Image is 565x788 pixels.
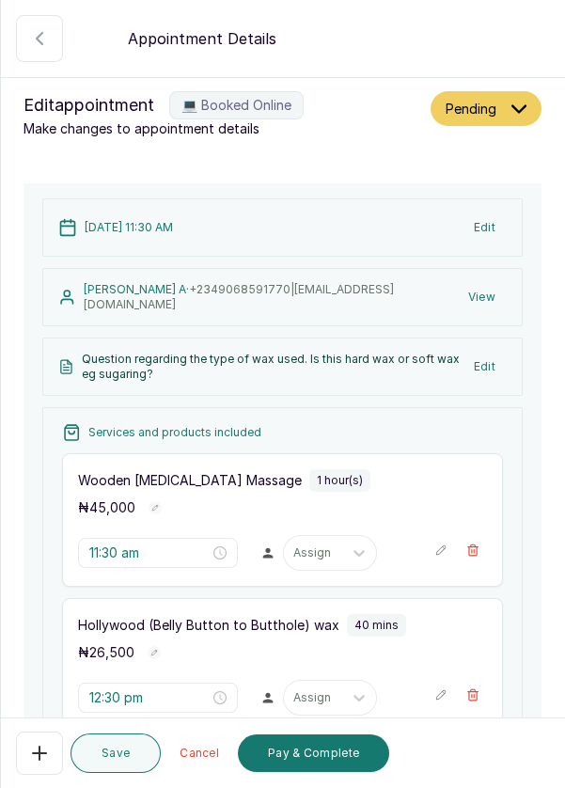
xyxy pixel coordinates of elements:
[78,616,339,635] p: Hollywood (Belly Button to Butthole) wax
[71,733,161,773] button: Save
[238,734,389,772] button: Pay & Complete
[457,280,507,314] button: View
[24,119,423,138] p: Make changes to appointment details
[89,499,135,515] span: 45,000
[168,734,230,772] button: Cancel
[78,498,135,517] p: ₦
[89,644,134,660] span: 26,500
[431,91,541,126] button: Pending
[317,473,363,488] p: 1 hour(s)
[354,618,399,633] p: 40 mins
[82,352,463,382] p: Question regarding the type of wax used. Is this hard wax or soft wax eg sugaring?
[78,471,302,490] p: Wooden [MEDICAL_DATA] Massage
[128,27,276,50] p: Appointment Details
[84,282,457,312] p: [PERSON_NAME] A ·
[89,543,210,563] input: Select time
[463,350,507,384] button: Edit
[89,687,210,708] input: Select time
[78,643,134,662] p: ₦
[24,92,154,118] span: Edit appointment
[463,211,507,244] button: Edit
[85,220,173,235] p: [DATE] 11:30 AM
[88,425,261,440] p: Services and products included
[446,99,496,118] span: Pending
[84,282,394,311] span: +234 9068591770 | [EMAIL_ADDRESS][DOMAIN_NAME]
[169,91,304,119] label: 💻 Booked Online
